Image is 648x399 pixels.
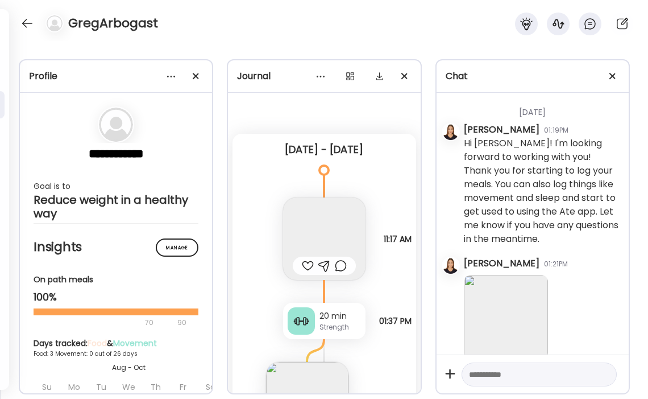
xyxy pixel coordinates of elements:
div: Goal is to [34,179,198,193]
div: [PERSON_NAME] [464,257,539,270]
div: [PERSON_NAME] [464,123,539,137]
span: 01:37 PM [379,316,412,326]
div: Th [143,377,168,397]
img: avatars%2FQdTC4Ww4BLWxZchG7MOpRAAuEek1 [443,258,459,274]
div: Days tracked: & [34,338,223,349]
span: 11:17 AM [384,235,412,244]
div: Profile [29,69,203,83]
span: Food [88,338,107,349]
div: [DATE] [464,93,620,123]
h4: GregArbogast [68,14,158,32]
span: Movement [113,338,157,349]
div: Reduce weight in a healthy way [34,193,198,220]
img: avatars%2FQdTC4Ww4BLWxZchG7MOpRAAuEek1 [443,124,459,140]
div: Tu [89,377,114,397]
div: Journal [237,69,411,83]
div: 01:21PM [544,259,568,269]
div: Sa [198,377,223,397]
div: Hi [PERSON_NAME]! I'm looking forward to working with you! Thank you for starting to log your mea... [464,137,620,246]
div: We [116,377,141,397]
div: Food: 3 Movement: 0 out of 26 days [34,349,223,358]
div: 90 [176,316,188,330]
div: Chat [446,69,620,83]
div: Fr [171,377,196,397]
div: 100% [34,290,198,304]
div: [DATE] - [DATE] [242,143,406,157]
img: images%2FrPs5FQsY32Ov4Ux8BsuEeNS98Wg1%2FcoFfW5H2ExfU65eDXaXg%2FXaospdi13E6d33HLjjhH_240 [464,275,548,359]
img: bg-avatar-default.svg [47,15,63,31]
div: Mo [61,377,86,397]
div: Strength [319,322,361,332]
h2: Insights [34,238,198,256]
div: 70 [34,316,174,330]
div: Su [34,377,59,397]
div: Aug - Oct [34,363,223,373]
div: 01:19PM [544,125,568,135]
div: Manage [156,238,198,257]
img: bg-avatar-default.svg [99,108,133,142]
div: 20 min [319,310,361,322]
div: On path meals [34,274,198,286]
